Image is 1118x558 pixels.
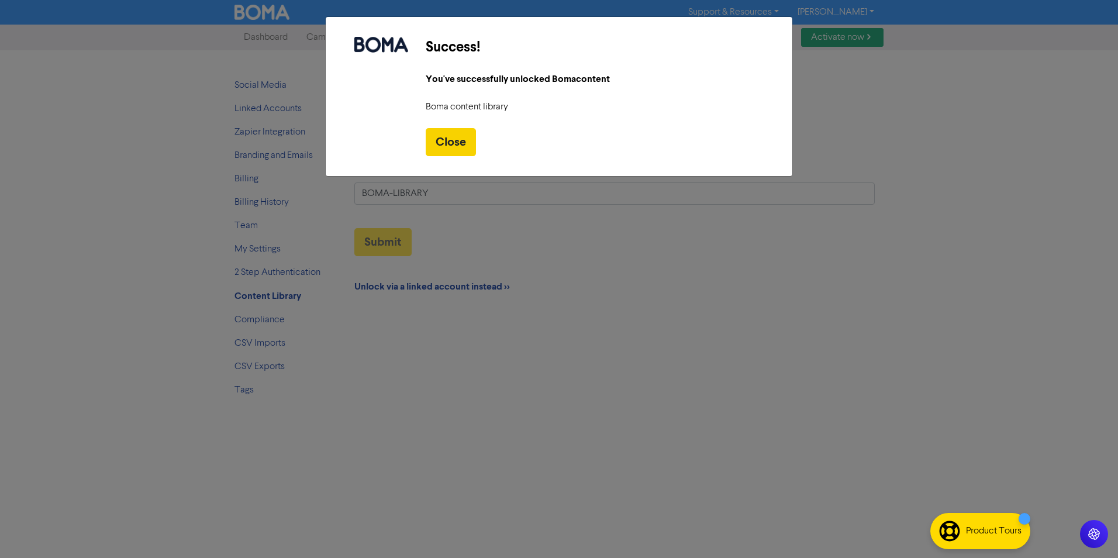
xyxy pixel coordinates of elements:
[426,72,764,86] div: You ' ve successfully unlocked Boma content
[417,100,772,114] div: Boma content library
[426,128,476,156] button: Close
[1060,502,1118,558] iframe: Chat Widget
[426,37,764,58] div: Success!
[354,37,408,53] img: boma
